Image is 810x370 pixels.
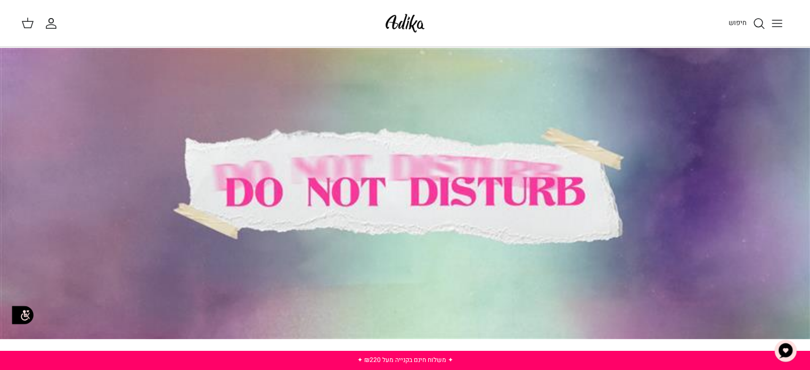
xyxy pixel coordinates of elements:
img: accessibility_icon02.svg [8,300,37,330]
a: ✦ משלוח חינם בקנייה מעל ₪220 ✦ [357,355,453,365]
a: החשבון שלי [45,17,62,30]
button: Toggle menu [765,12,789,35]
a: חיפוש [729,17,765,30]
img: Adika IL [382,11,428,36]
button: צ'אט [770,335,801,367]
span: חיפוש [729,18,747,28]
